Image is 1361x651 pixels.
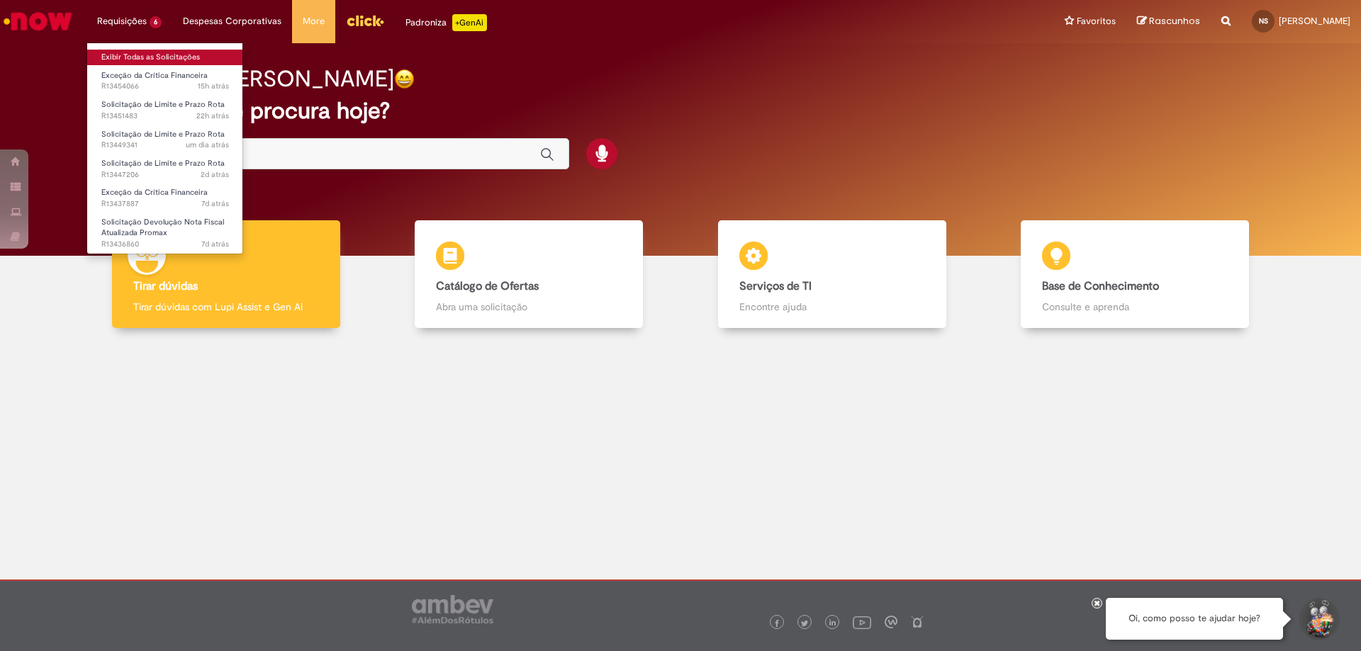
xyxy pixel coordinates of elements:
p: Encontre ajuda [739,300,925,314]
a: Base de Conhecimento Consulte e aprenda [984,220,1287,329]
img: logo_footer_naosei.png [911,616,924,628]
time: 21/08/2025 15:06:34 [201,239,229,249]
a: Catálogo de Ofertas Abra uma solicitação [378,220,681,329]
time: 26/08/2025 10:00:21 [201,169,229,180]
div: Oi, como posso te ajudar hoje? [1106,598,1283,640]
b: Tirar dúvidas [133,279,198,293]
a: Aberto R13451483 : Solicitação de Limite e Prazo Rota [87,97,243,123]
span: NS [1259,16,1268,26]
ul: Requisições [86,43,243,254]
img: click_logo_yellow_360x200.png [346,10,384,31]
a: Aberto R13437887 : Exceção da Crítica Financeira [87,185,243,211]
h2: O que você procura hoje? [123,98,1239,123]
span: [PERSON_NAME] [1279,15,1350,27]
span: Requisições [97,14,147,28]
b: Base de Conhecimento [1042,279,1159,293]
span: Solicitação Devolução Nota Fiscal Atualizada Promax [101,217,224,239]
img: ServiceNow [1,7,74,35]
img: logo_footer_workplace.png [885,616,897,628]
time: 21/08/2025 17:44:56 [201,198,229,209]
span: R13436860 [101,239,229,250]
img: logo_footer_twitter.png [801,620,808,627]
img: logo_footer_youtube.png [853,613,871,631]
h2: Bom dia, [PERSON_NAME] [123,67,394,91]
span: More [303,14,325,28]
span: Exceção da Crítica Financeira [101,70,208,81]
p: Abra uma solicitação [436,300,622,314]
span: Solicitação de Limite e Prazo Rota [101,158,225,169]
time: 27/08/2025 17:55:30 [198,81,229,91]
a: Aberto R13449341 : Solicitação de Limite e Prazo Rota [87,127,243,153]
span: Favoritos [1077,14,1116,28]
span: Despesas Corporativas [183,14,281,28]
b: Catálogo de Ofertas [436,279,539,293]
span: R13451483 [101,111,229,122]
img: happy-face.png [394,69,415,89]
span: Solicitação de Limite e Prazo Rota [101,129,225,140]
a: Serviços de TI Encontre ajuda [680,220,984,329]
span: 7d atrás [201,239,229,249]
span: Solicitação de Limite e Prazo Rota [101,99,225,110]
img: logo_footer_linkedin.png [829,619,836,628]
p: Consulte e aprenda [1042,300,1228,314]
img: logo_footer_facebook.png [773,620,780,627]
span: R13449341 [101,140,229,151]
span: Exceção da Crítica Financeira [101,187,208,198]
a: Tirar dúvidas Tirar dúvidas com Lupi Assist e Gen Ai [74,220,378,329]
span: R13447206 [101,169,229,181]
time: 27/08/2025 10:30:12 [196,111,229,121]
span: 2d atrás [201,169,229,180]
button: Iniciar Conversa de Suporte [1297,598,1340,640]
span: R13437887 [101,198,229,210]
img: logo_footer_ambev_rotulo_gray.png [412,595,493,623]
span: R13454066 [101,81,229,92]
a: Exibir Todas as Solicitações [87,50,243,65]
a: Aberto R13454066 : Exceção da Crítica Financeira [87,68,243,94]
span: 22h atrás [196,111,229,121]
a: Aberto R13436860 : Solicitação Devolução Nota Fiscal Atualizada Promax [87,215,243,245]
span: Rascunhos [1149,14,1200,28]
p: Tirar dúvidas com Lupi Assist e Gen Ai [133,300,319,314]
span: 7d atrás [201,198,229,209]
a: Aberto R13447206 : Solicitação de Limite e Prazo Rota [87,156,243,182]
b: Serviços de TI [739,279,812,293]
span: um dia atrás [186,140,229,150]
span: 15h atrás [198,81,229,91]
p: +GenAi [452,14,487,31]
div: Padroniza [405,14,487,31]
a: Rascunhos [1137,15,1200,28]
span: 6 [150,16,162,28]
